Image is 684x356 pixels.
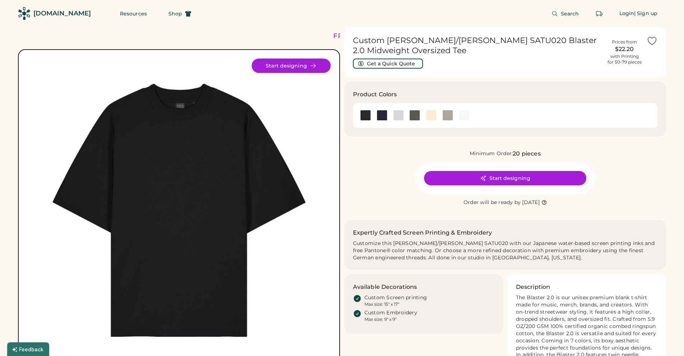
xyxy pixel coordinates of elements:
button: Start designing [424,171,586,185]
div: Heather Grey [393,110,404,121]
div: Custom Screen printing [364,294,427,301]
img: Khaki Green Swatch Image [409,110,420,121]
img: Rendered Logo - Screens [18,7,31,20]
h3: Description [516,283,550,291]
h3: Product Colors [353,90,397,99]
div: Minimum Order: [470,150,513,157]
div: Black [360,110,371,121]
button: Resources [111,6,155,21]
div: with Printing for 50-79 pieces [608,54,642,65]
div: [DATE] [522,199,540,206]
div: French Navy [377,110,387,121]
img: French Navy Swatch Image [377,110,387,121]
img: Stone Swatch Image [442,110,453,121]
div: 20 pieces [513,149,540,158]
div: Prices from [612,39,637,45]
div: | Sign up [634,10,657,17]
div: Custom Embroidery [364,309,417,316]
div: White [459,110,470,121]
div: Customize this [PERSON_NAME]/[PERSON_NAME] SATU020 with our Japanese water-based screen printing ... [353,240,658,262]
div: Khaki Green [409,110,420,121]
div: FREE SHIPPING [333,31,395,41]
div: Login [619,10,634,17]
div: Order will be ready by [464,199,521,206]
button: Get a Quick Quote [353,59,423,69]
div: Max size: 9" x 9" [364,316,396,322]
img: Heather Grey Swatch Image [393,110,404,121]
span: Search [561,11,579,16]
div: $22.20 [606,45,642,54]
h1: Custom [PERSON_NAME]/[PERSON_NAME] SATU020 Blaster 2.0 Midweight Oversized Tee [353,36,602,56]
div: Max size: 15" x 17" [364,301,399,307]
div: [DOMAIN_NAME] [33,9,91,18]
h2: Expertly Crafted Screen Printing & Embroidery [353,228,492,237]
div: Stone [442,110,453,121]
img: White Swatch Image [459,110,470,121]
img: Black Swatch Image [360,110,371,121]
img: Natural Raw Swatch Image [426,110,437,121]
h3: Available Decorations [353,283,417,291]
button: Retrieve an order [592,6,606,21]
div: Natural Raw [426,110,437,121]
button: Search [543,6,588,21]
span: Shop [168,11,182,16]
button: Start designing [252,59,331,73]
button: Shop [160,6,200,21]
